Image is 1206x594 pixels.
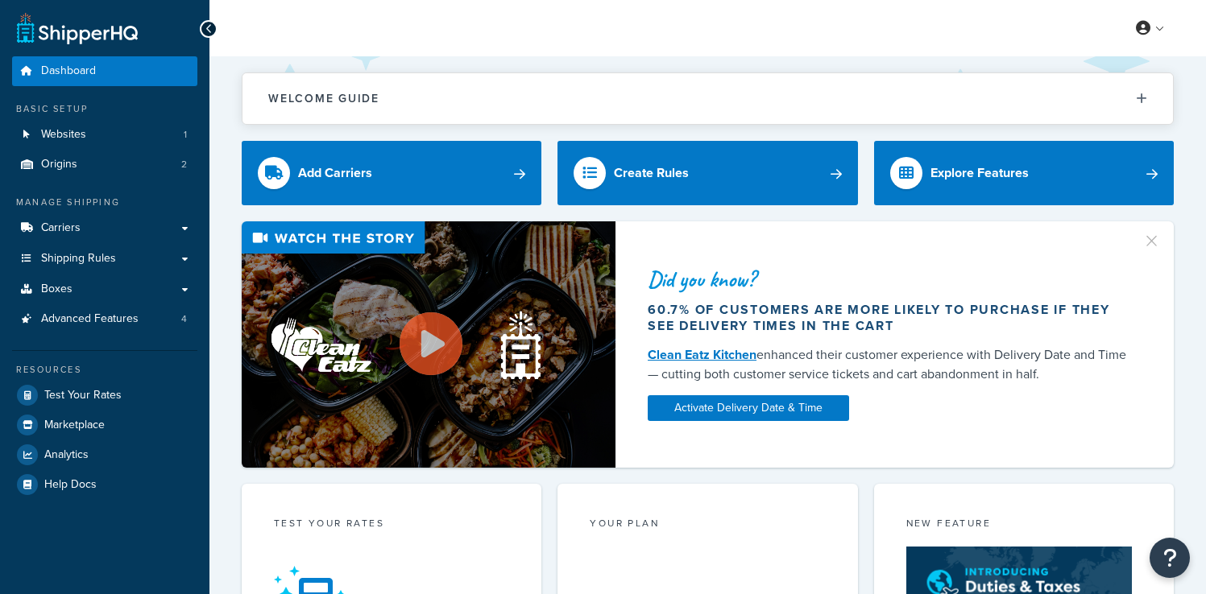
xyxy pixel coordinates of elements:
span: Help Docs [44,478,97,492]
div: enhanced their customer experience with Delivery Date and Time — cutting both customer service ti... [648,345,1135,384]
span: Boxes [41,283,73,296]
a: Add Carriers [242,141,541,205]
a: Origins2 [12,150,197,179]
li: Origins [12,150,197,179]
span: Websites [41,128,86,142]
div: Create Rules [614,162,689,184]
h2: Welcome Guide [268,93,379,105]
div: Add Carriers [298,162,372,184]
a: Dashboard [12,56,197,86]
img: Video thumbnail [242,221,615,468]
div: Did you know? [648,268,1135,291]
button: Open Resource Center [1150,538,1190,578]
a: Advanced Features4 [12,304,197,334]
div: Explore Features [930,162,1029,184]
span: Advanced Features [41,312,139,326]
span: Analytics [44,448,89,462]
a: Help Docs [12,470,197,499]
a: Clean Eatz Kitchen [648,345,756,364]
div: Resources [12,363,197,377]
div: Test your rates [274,516,509,534]
div: Your Plan [590,516,825,534]
span: Shipping Rules [41,252,116,266]
div: 60.7% of customers are more likely to purchase if they see delivery times in the cart [648,302,1135,334]
a: Explore Features [874,141,1174,205]
a: Carriers [12,213,197,243]
span: Origins [41,158,77,171]
span: 2 [181,158,187,171]
span: 1 [184,128,187,142]
a: Activate Delivery Date & Time [648,395,849,421]
span: 4 [181,312,187,326]
div: Basic Setup [12,102,197,116]
button: Welcome Guide [242,73,1173,124]
a: Boxes [12,274,197,304]
a: Shipping Rules [12,244,197,274]
span: Test Your Rates [44,389,122,402]
a: Analytics [12,440,197,469]
div: New Feature [906,516,1142,534]
span: Carriers [41,221,81,235]
a: Websites1 [12,120,197,150]
a: Marketplace [12,410,197,439]
li: Advanced Features [12,304,197,334]
li: Websites [12,120,197,150]
span: Marketplace [44,419,105,432]
div: Manage Shipping [12,196,197,209]
a: Test Your Rates [12,381,197,410]
a: Create Rules [557,141,857,205]
span: Dashboard [41,64,96,78]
